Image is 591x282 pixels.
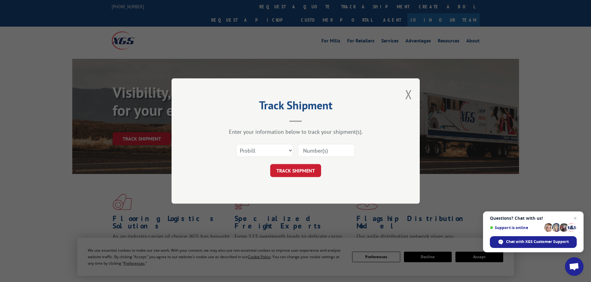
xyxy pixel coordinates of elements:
[203,101,389,113] h2: Track Shipment
[565,257,584,276] a: Open chat
[506,239,569,245] span: Chat with XGS Customer Support
[203,128,389,135] div: Enter your information below to track your shipment(s).
[490,216,577,221] span: Questions? Chat with us!
[490,236,577,248] span: Chat with XGS Customer Support
[490,225,542,230] span: Support is online
[270,164,321,177] button: TRACK SHIPMENT
[405,86,412,102] button: Close modal
[298,144,355,157] input: Number(s)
